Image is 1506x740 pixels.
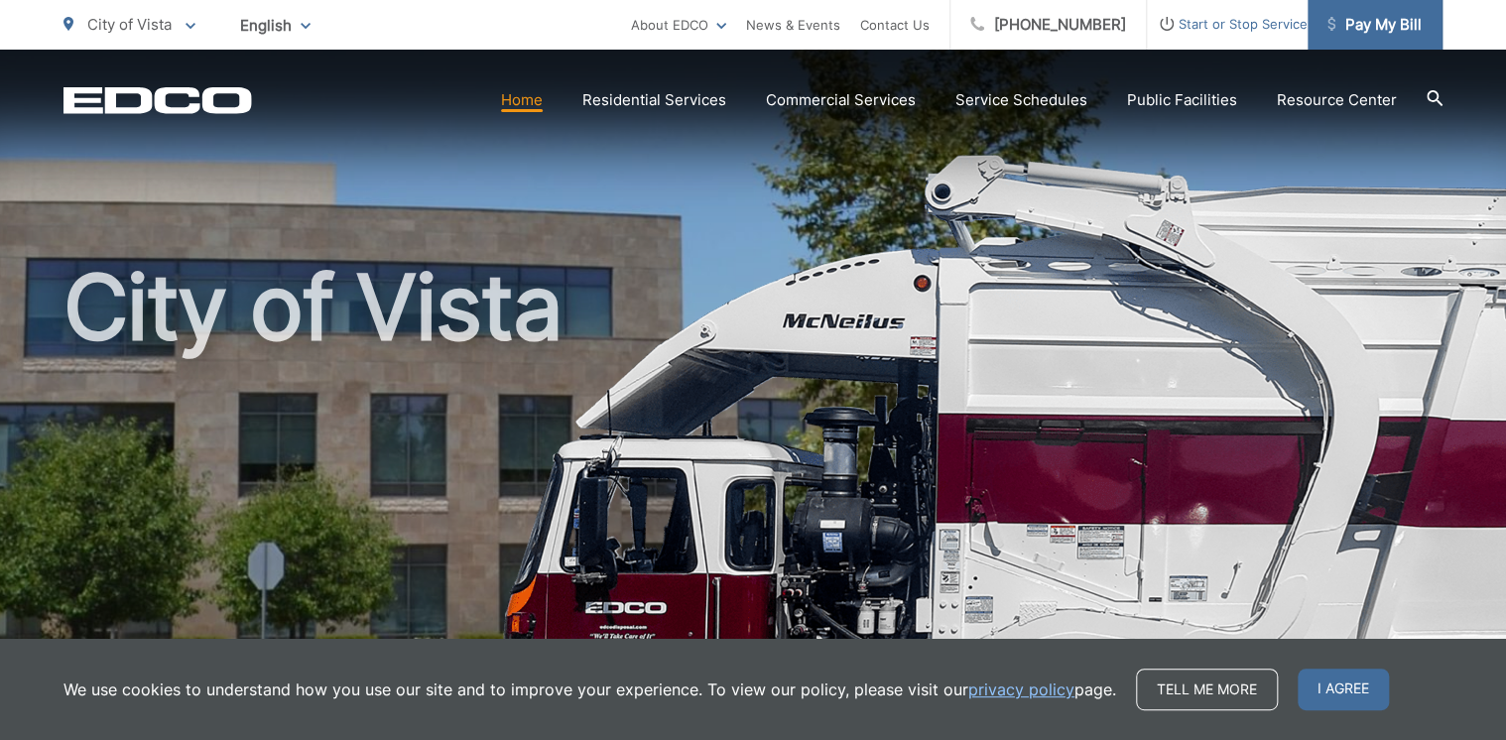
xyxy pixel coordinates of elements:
[87,15,172,34] span: City of Vista
[1298,669,1389,710] span: I agree
[746,13,840,37] a: News & Events
[1127,88,1237,112] a: Public Facilities
[1327,13,1422,37] span: Pay My Bill
[501,88,543,112] a: Home
[968,678,1074,701] a: privacy policy
[955,88,1087,112] a: Service Schedules
[63,678,1116,701] p: We use cookies to understand how you use our site and to improve your experience. To view our pol...
[63,86,252,114] a: EDCD logo. Return to the homepage.
[631,13,726,37] a: About EDCO
[225,8,325,43] span: English
[766,88,916,112] a: Commercial Services
[1136,669,1278,710] a: Tell me more
[582,88,726,112] a: Residential Services
[860,13,930,37] a: Contact Us
[1277,88,1397,112] a: Resource Center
